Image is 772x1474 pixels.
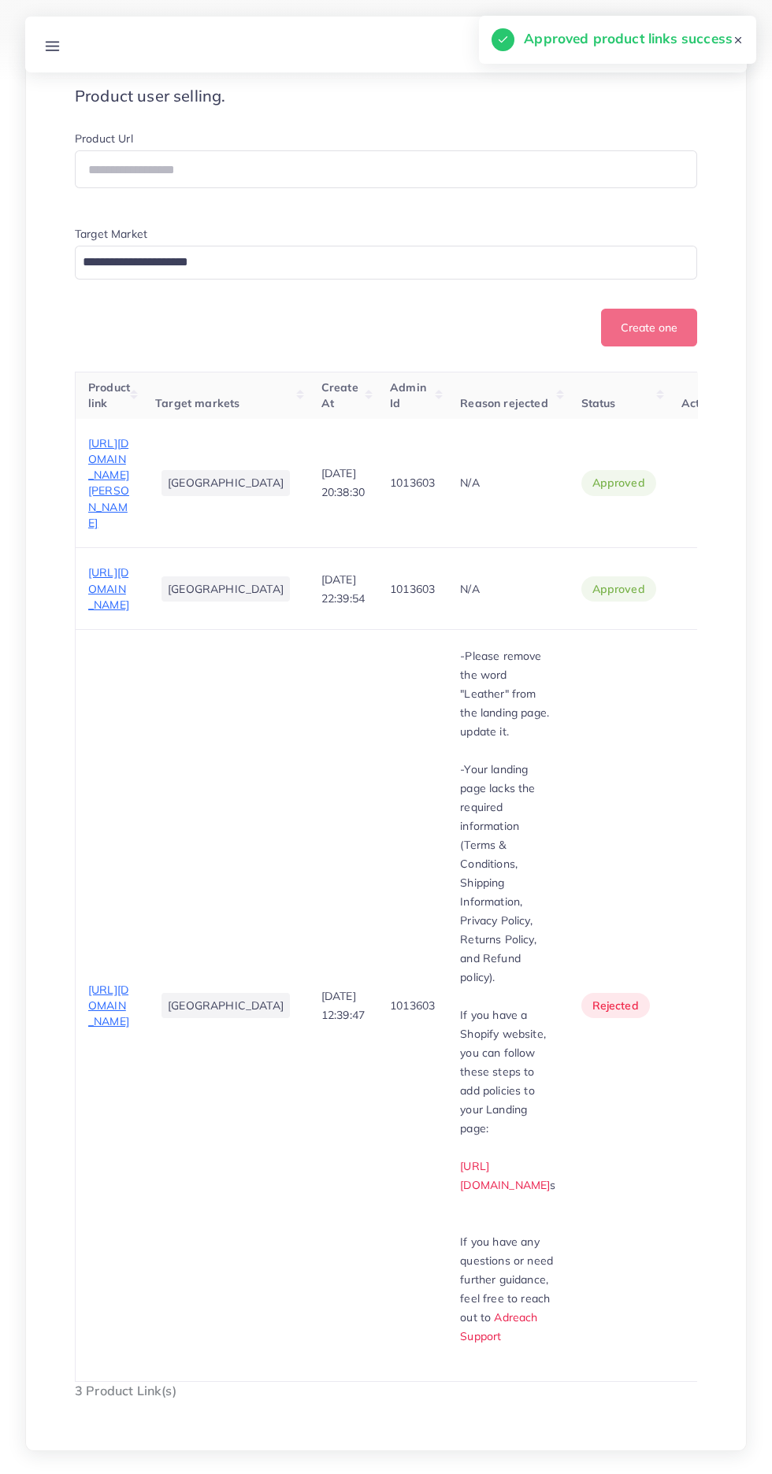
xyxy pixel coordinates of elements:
li: [GEOGRAPHIC_DATA] [161,576,290,602]
span: If you have a Shopify website, you can follow these steps to add policies to your Landing page: [460,1008,546,1135]
span: If you have any questions or need further guidance, feel free to reach out to [460,1235,553,1324]
span: approved [592,581,645,597]
span: approved [592,475,645,491]
span: Reason rejected [460,396,547,410]
span: s [550,1178,555,1192]
p: [DATE] 12:39:47 [321,987,365,1024]
span: [URL][DOMAIN_NAME] [88,565,129,612]
span: N/A [460,476,479,490]
span: rejected [592,998,639,1013]
div: Search for option [75,246,697,280]
button: Create one [601,309,697,346]
h4: Product user selling. [75,87,697,106]
p: - [460,760,555,987]
span: Your landing page lacks the required information (Terms & Conditions, Shipping Information, Priva... [460,762,536,984]
li: [GEOGRAPHIC_DATA] [161,993,290,1018]
span: Status [581,396,616,410]
h5: Approved product links success [524,28,733,49]
span: [URL][DOMAIN_NAME] [88,983,129,1029]
p: -Please remove the word "Leather" from the landing page. update it. [460,646,555,741]
span: Action [681,396,716,410]
p: [DATE] 20:38:30 [321,464,365,502]
span: Admin Id [390,380,426,410]
p: [DATE] 22:39:54 [321,570,365,608]
a: [URL][DOMAIN_NAME] [460,1159,550,1192]
label: Target Market [75,226,147,242]
span: 3 Product Link(s) [75,1383,176,1398]
span: N/A [460,582,479,596]
span: Product link [88,380,130,410]
li: [GEOGRAPHIC_DATA] [161,470,290,495]
span: Target markets [155,396,239,410]
label: Product Url [75,131,133,146]
span: Create At [321,380,358,410]
p: 1013603 [390,473,435,492]
p: 1013603 [390,996,435,1015]
input: Search for option [77,250,677,275]
p: 1013603 [390,580,435,598]
span: [URL][DOMAIN_NAME][PERSON_NAME] [88,436,129,530]
a: Adreach Support [460,1310,537,1343]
